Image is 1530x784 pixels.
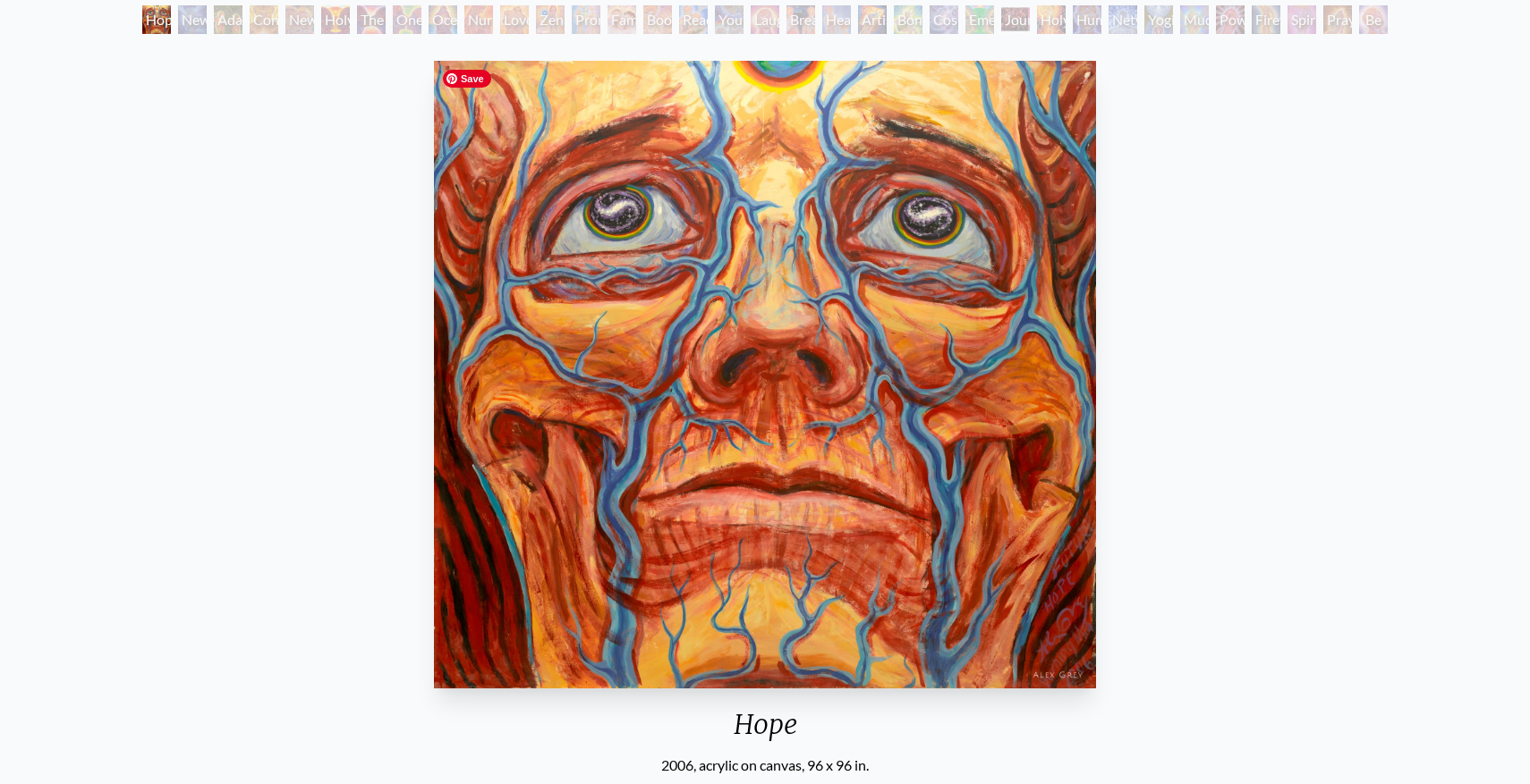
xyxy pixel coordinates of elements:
[434,61,1097,688] img: Hope-2006-Alex-Grey-watermarked.jpg
[429,5,457,34] div: Ocean of Love Bliss
[321,5,350,34] div: Holy Grail
[608,5,636,34] div: Family
[393,5,421,34] div: One Taste
[357,5,386,34] div: The Kiss
[427,708,1104,754] div: Hope
[285,5,314,34] div: New Man New Woman
[1288,5,1316,34] div: Spirit Animates the Flesh
[1180,5,1209,34] div: Mudra
[930,5,958,34] div: Cosmic Lovers
[536,5,565,34] div: Zena Lotus
[1216,5,1245,34] div: Power to the Peaceful
[142,5,171,34] div: Hope
[1144,5,1173,34] div: Yogi & the Möbius Sphere
[1037,5,1066,34] div: Holy Fire
[679,5,708,34] div: Reading
[1001,5,1030,34] div: Journey of the Wounded Healer
[786,5,815,34] div: Breathing
[822,5,851,34] div: Healing
[178,5,207,34] div: New Man [DEMOGRAPHIC_DATA]: [DEMOGRAPHIC_DATA] Mind
[1109,5,1137,34] div: Networks
[965,5,994,34] div: Emerald Grail
[250,5,278,34] div: Contemplation
[443,70,491,88] span: Save
[1073,5,1101,34] div: Human Geometry
[464,5,493,34] div: Nursing
[643,5,672,34] div: Boo-boo
[1252,5,1280,34] div: Firewalking
[858,5,887,34] div: Artist's Hand
[214,5,242,34] div: Adam & Eve
[572,5,600,34] div: Promise
[751,5,779,34] div: Laughing Man
[427,754,1104,776] div: 2006, acrylic on canvas, 96 x 96 in.
[500,5,529,34] div: Love Circuit
[715,5,744,34] div: Young & Old
[894,5,922,34] div: Bond
[1359,5,1388,34] div: Be a Good Human Being
[1323,5,1352,34] div: Praying Hands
